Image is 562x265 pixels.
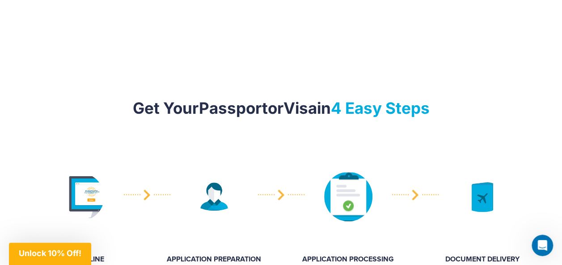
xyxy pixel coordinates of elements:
[324,172,372,221] img: image description
[458,182,507,212] img: image description
[532,235,553,256] iframe: Intercom live chat
[190,182,238,211] img: image description
[9,243,91,265] div: Unlock 10% Off!
[297,255,400,265] strong: APPLICATION PROCESSING
[20,99,543,117] h2: Get Your or in
[163,255,266,265] strong: APPLICATION PREPARATION
[431,255,534,265] strong: DOCUMENT DELIVERY
[199,99,268,117] strong: Passport
[331,99,430,117] mark: 4 Easy Steps
[19,248,81,258] span: Unlock 10% Off!
[283,99,317,117] strong: Visa
[56,173,104,221] img: image description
